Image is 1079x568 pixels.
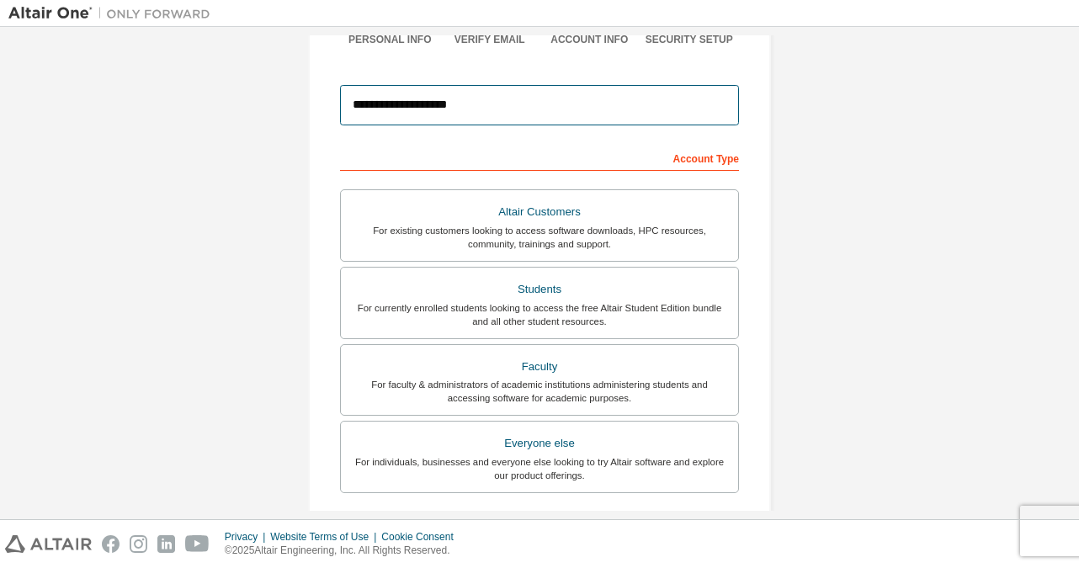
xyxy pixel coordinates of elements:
[351,432,728,455] div: Everyone else
[539,33,640,46] div: Account Info
[5,535,92,553] img: altair_logo.svg
[340,144,739,171] div: Account Type
[351,378,728,405] div: For faculty & administrators of academic institutions administering students and accessing softwa...
[130,535,147,553] img: instagram.svg
[351,301,728,328] div: For currently enrolled students looking to access the free Altair Student Edition bundle and all ...
[225,530,270,544] div: Privacy
[351,278,728,301] div: Students
[225,544,464,558] p: © 2025 Altair Engineering, Inc. All Rights Reserved.
[8,5,219,22] img: Altair One
[340,33,440,46] div: Personal Info
[351,200,728,224] div: Altair Customers
[270,530,381,544] div: Website Terms of Use
[351,224,728,251] div: For existing customers looking to access software downloads, HPC resources, community, trainings ...
[351,355,728,379] div: Faculty
[157,535,175,553] img: linkedin.svg
[185,535,210,553] img: youtube.svg
[640,33,740,46] div: Security Setup
[381,530,463,544] div: Cookie Consent
[440,33,540,46] div: Verify Email
[351,455,728,482] div: For individuals, businesses and everyone else looking to try Altair software and explore our prod...
[102,535,120,553] img: facebook.svg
